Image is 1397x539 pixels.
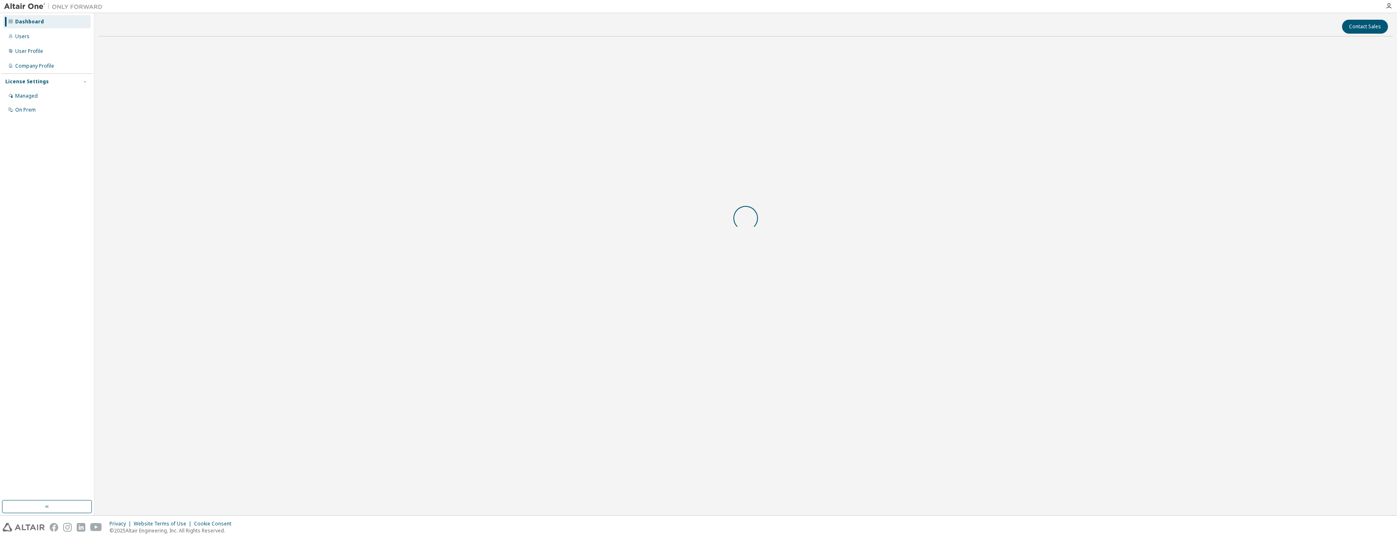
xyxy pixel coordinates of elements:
img: youtube.svg [90,523,102,532]
div: Website Terms of Use [134,521,194,527]
p: © 2025 Altair Engineering, Inc. All Rights Reserved. [110,527,236,534]
div: Managed [15,93,38,99]
img: altair_logo.svg [2,523,45,532]
img: facebook.svg [50,523,58,532]
div: Cookie Consent [194,521,236,527]
div: On Prem [15,107,36,113]
div: Users [15,33,30,40]
img: instagram.svg [63,523,72,532]
div: User Profile [15,48,43,55]
div: License Settings [5,78,49,85]
img: Altair One [4,2,107,11]
button: Contact Sales [1342,20,1388,34]
div: Dashboard [15,18,44,25]
img: linkedin.svg [77,523,85,532]
div: Privacy [110,521,134,527]
div: Company Profile [15,63,54,69]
